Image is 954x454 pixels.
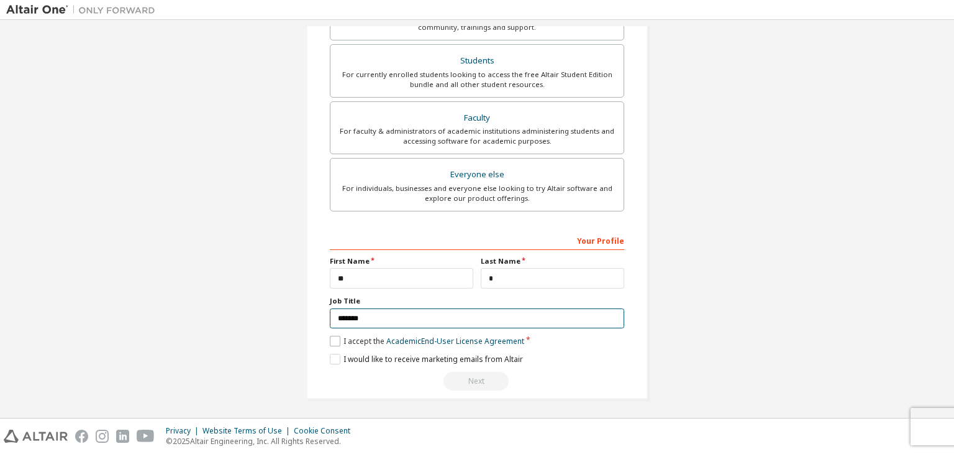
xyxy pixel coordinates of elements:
label: Last Name [481,256,624,266]
div: For currently enrolled students looking to access the free Altair Student Edition bundle and all ... [338,70,616,90]
img: Altair One [6,4,161,16]
label: First Name [330,256,473,266]
div: Faculty [338,109,616,127]
label: I would like to receive marketing emails from Altair [330,354,523,364]
div: For faculty & administrators of academic institutions administering students and accessing softwa... [338,126,616,146]
a: Academic End-User License Agreement [386,336,524,346]
div: Website Terms of Use [202,426,294,436]
img: altair_logo.svg [4,430,68,443]
img: youtube.svg [137,430,155,443]
label: I accept the [330,336,524,346]
img: facebook.svg [75,430,88,443]
div: Your Profile [330,230,624,250]
div: For individuals, businesses and everyone else looking to try Altair software and explore our prod... [338,183,616,203]
img: instagram.svg [96,430,109,443]
div: Privacy [166,426,202,436]
div: Read and acccept EULA to continue [330,372,624,391]
div: Everyone else [338,166,616,183]
p: © 2025 Altair Engineering, Inc. All Rights Reserved. [166,436,358,447]
img: linkedin.svg [116,430,129,443]
div: Cookie Consent [294,426,358,436]
div: Students [338,52,616,70]
label: Job Title [330,296,624,306]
